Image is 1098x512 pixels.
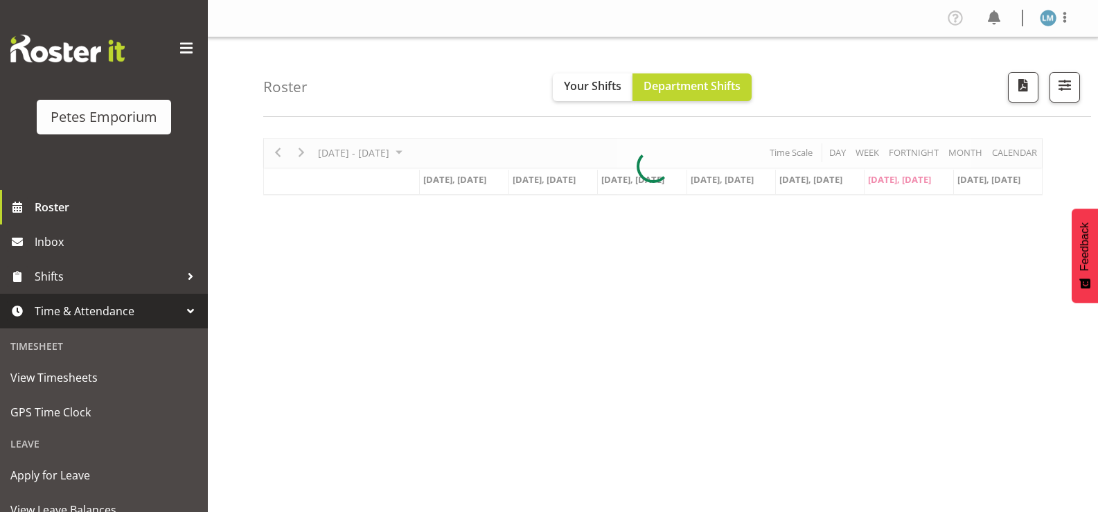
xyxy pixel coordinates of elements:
[35,197,201,218] span: Roster
[1079,222,1091,271] span: Feedback
[3,458,204,493] a: Apply for Leave
[1040,10,1056,26] img: lianne-morete5410.jpg
[10,402,197,423] span: GPS Time Clock
[564,78,621,94] span: Your Shifts
[35,231,201,252] span: Inbox
[35,266,180,287] span: Shifts
[3,360,204,395] a: View Timesheets
[1050,72,1080,103] button: Filter Shifts
[632,73,752,101] button: Department Shifts
[10,35,125,62] img: Rosterit website logo
[3,332,204,360] div: Timesheet
[51,107,157,127] div: Petes Emporium
[10,367,197,388] span: View Timesheets
[553,73,632,101] button: Your Shifts
[1072,209,1098,303] button: Feedback - Show survey
[10,465,197,486] span: Apply for Leave
[35,301,180,321] span: Time & Attendance
[3,395,204,430] a: GPS Time Clock
[1008,72,1038,103] button: Download a PDF of the roster according to the set date range.
[3,430,204,458] div: Leave
[644,78,741,94] span: Department Shifts
[263,79,308,95] h4: Roster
